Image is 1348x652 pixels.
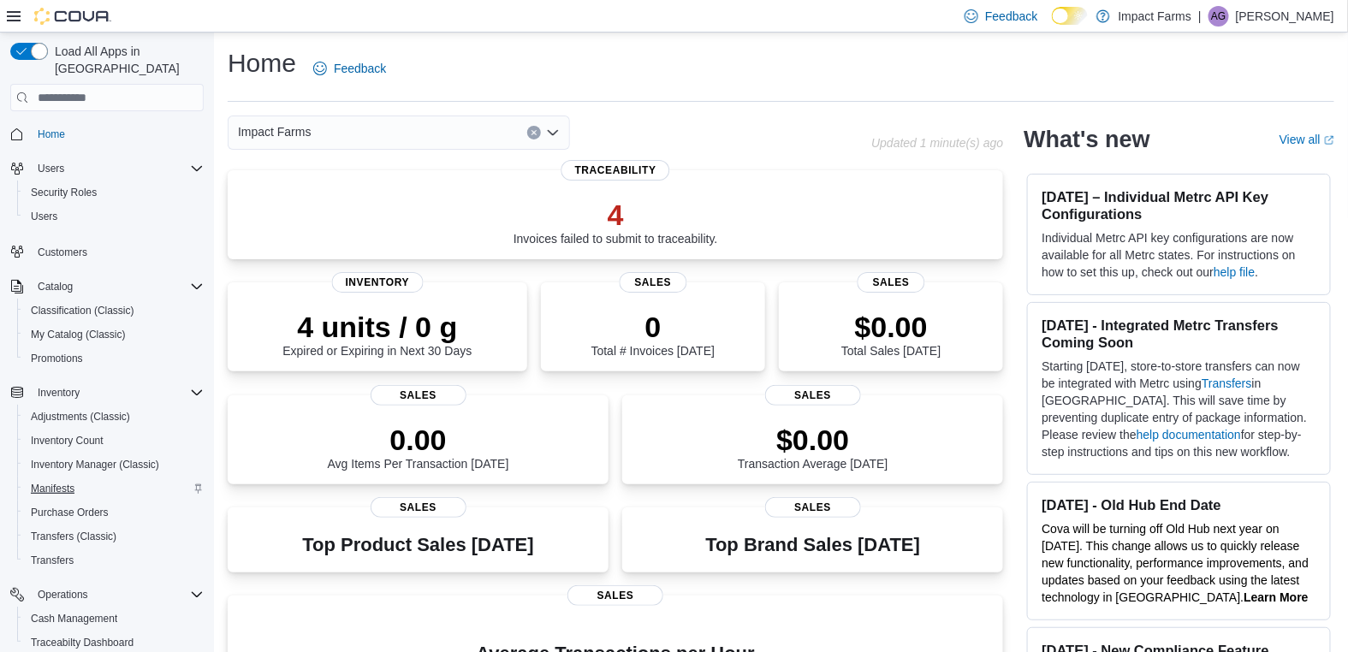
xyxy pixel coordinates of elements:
[3,381,211,405] button: Inventory
[328,423,509,457] p: 0.00
[3,275,211,299] button: Catalog
[24,300,204,321] span: Classification (Classic)
[17,429,211,453] button: Inventory Count
[1042,229,1316,281] p: Individual Metrc API key configurations are now available for all Metrc states. For instructions ...
[24,454,166,475] a: Inventory Manager (Classic)
[1042,188,1316,222] h3: [DATE] – Individual Metrc API Key Configurations
[306,51,393,86] a: Feedback
[24,348,204,369] span: Promotions
[24,182,104,203] a: Security Roles
[1042,496,1316,513] h3: [DATE] - Old Hub End Date
[31,554,74,567] span: Transfers
[17,204,211,228] button: Users
[38,127,65,141] span: Home
[1198,6,1202,27] p: |
[31,158,71,179] button: Users
[17,525,211,548] button: Transfers (Classic)
[24,324,204,345] span: My Catalog (Classic)
[31,434,104,448] span: Inventory Count
[38,246,87,259] span: Customers
[31,482,74,495] span: Manifests
[31,530,116,543] span: Transfers (Classic)
[1280,133,1334,146] a: View allExternal link
[1244,590,1308,604] a: Learn More
[1214,265,1255,279] a: help file
[1236,6,1334,27] p: [PERSON_NAME]
[24,348,90,369] a: Promotions
[24,430,110,451] a: Inventory Count
[24,324,133,345] a: My Catalog (Classic)
[841,310,941,358] div: Total Sales [DATE]
[591,310,715,344] p: 0
[24,182,204,203] span: Security Roles
[31,636,134,649] span: Traceabilty Dashboard
[591,310,715,358] div: Total # Invoices [DATE]
[38,162,64,175] span: Users
[871,136,1003,150] p: Updated 1 minute(s) ago
[31,210,57,223] span: Users
[31,276,80,297] button: Catalog
[31,123,204,145] span: Home
[1052,25,1053,26] span: Dark Mode
[527,126,541,139] button: Clear input
[31,584,204,605] span: Operations
[332,272,424,293] span: Inventory
[17,607,211,631] button: Cash Management
[31,612,117,625] span: Cash Management
[238,122,312,142] span: Impact Farms
[31,304,134,317] span: Classification (Classic)
[24,300,141,321] a: Classification (Classic)
[31,352,83,365] span: Promotions
[765,497,861,518] span: Sales
[1052,7,1088,25] input: Dark Mode
[48,43,204,77] span: Load All Apps in [GEOGRAPHIC_DATA]
[546,126,560,139] button: Open list of options
[24,406,137,427] a: Adjustments (Classic)
[841,310,941,344] p: $0.00
[17,347,211,370] button: Promotions
[738,423,888,457] p: $0.00
[17,181,211,204] button: Security Roles
[24,550,80,571] a: Transfers
[24,206,204,227] span: Users
[328,423,509,471] div: Avg Items Per Transaction [DATE]
[514,198,718,232] p: 4
[34,8,111,25] img: Cova
[24,478,204,499] span: Manifests
[17,453,211,477] button: Inventory Manager (Classic)
[3,583,211,607] button: Operations
[24,550,204,571] span: Transfers
[31,158,204,179] span: Users
[228,46,296,80] h1: Home
[24,502,116,523] a: Purchase Orders
[31,382,204,403] span: Inventory
[24,406,204,427] span: Adjustments (Classic)
[1137,428,1241,442] a: help documentation
[620,272,687,293] span: Sales
[1119,6,1192,27] p: Impact Farms
[3,122,211,146] button: Home
[31,328,126,341] span: My Catalog (Classic)
[31,240,204,262] span: Customers
[17,477,211,501] button: Manifests
[24,454,204,475] span: Inventory Manager (Classic)
[3,157,211,181] button: Users
[282,310,472,358] div: Expired or Expiring in Next 30 Days
[334,60,386,77] span: Feedback
[3,239,211,264] button: Customers
[38,386,80,400] span: Inventory
[38,588,88,602] span: Operations
[371,385,466,406] span: Sales
[282,310,472,344] p: 4 units / 0 g
[24,430,204,451] span: Inventory Count
[24,608,204,629] span: Cash Management
[31,124,72,145] a: Home
[24,526,204,547] span: Transfers (Classic)
[1024,126,1149,153] h2: What's new
[1324,135,1334,145] svg: External link
[302,535,533,555] h3: Top Product Sales [DATE]
[31,506,109,519] span: Purchase Orders
[31,382,86,403] button: Inventory
[1042,522,1309,604] span: Cova will be turning off Old Hub next year on [DATE]. This change allows us to quickly release ne...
